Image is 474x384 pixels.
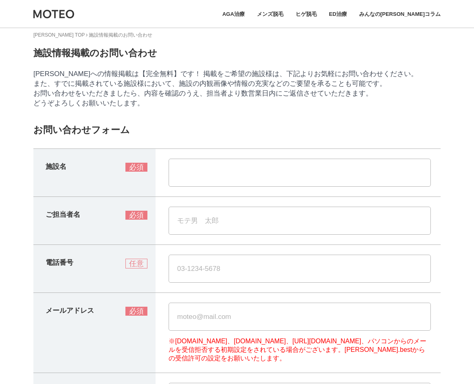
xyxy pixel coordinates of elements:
[169,207,431,235] input: モテ男 太郎
[33,293,156,373] th: メールアドレス
[33,32,85,38] a: [PERSON_NAME] TOP
[33,149,156,197] th: 施設名
[359,11,441,17] span: みんなの[PERSON_NAME]コラム
[257,10,283,18] a: メンズ脱毛
[257,11,283,17] span: メンズ脱毛
[222,11,245,17] span: AGA治療
[125,163,147,172] span: 必須
[33,9,74,19] img: MOTEO
[125,259,147,268] span: 任意
[33,69,441,108] p: [PERSON_NAME]への情報掲載は【完全無料】です！ 掲載をご希望の施設様は、下記よりお気軽にお問い合わせください。 また、すでに掲載されている施設様において、施設の内観画像や情報の充実な...
[33,197,156,245] th: ご担当者名
[169,303,431,331] input: moteo@mail.com
[33,245,156,293] th: 電話番号
[33,47,157,59] h1: 施設情報掲載のお問い合わせ
[169,255,431,283] input: 03-1234-5678
[125,211,147,220] span: 必須
[86,31,152,39] li: 施設情報掲載のお問い合わせ
[33,124,441,136] h2: お問い合わせフォーム
[296,11,317,17] span: ヒゲ脱毛
[125,307,147,316] span: 必須
[359,10,441,18] a: みんなの[PERSON_NAME]コラム
[329,10,347,18] a: ED治療
[296,10,317,18] a: ヒゲ脱毛
[329,11,347,17] span: ED治療
[222,10,245,18] a: AGA治療
[169,337,431,363] p: ※[DOMAIN_NAME]、[DOMAIN_NAME]、[URL][DOMAIN_NAME]、パソコンからのメールを受信拒否する初期設定をされている場合がございます。[PERSON_NAME]...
